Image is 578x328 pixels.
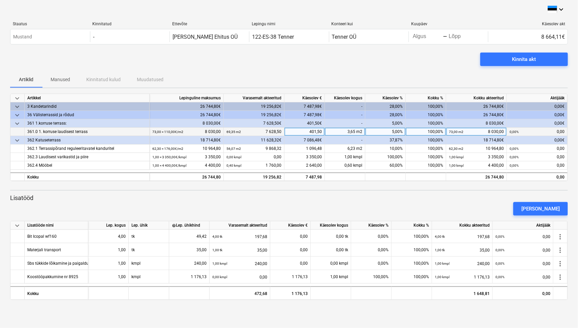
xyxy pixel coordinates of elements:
[406,119,446,128] div: 100,00%
[172,243,207,257] div: 35,00
[446,119,507,128] div: 8 030,00€
[13,22,87,26] div: Staatus
[325,119,365,128] div: -
[284,119,325,128] div: 401,50€
[284,144,325,153] div: 1 096,48
[556,260,564,268] span: more_vert
[129,230,169,243] div: tk
[226,161,281,170] div: 1 760,00
[27,257,155,270] div: Sbs tükkide lõikamine ja paigaldus katuseterrassi plastik jalgades alla
[406,128,446,136] div: 100,00%
[443,35,448,39] div: -
[435,230,490,243] div: 197,68
[495,275,505,279] small: 0,00%
[212,230,267,243] div: 197,68
[172,230,207,243] div: 49,42
[25,94,150,102] div: Artikkel
[449,147,463,151] small: 62,30 m2
[172,221,207,230] div: Lep. ühikhind
[510,153,565,161] div: 0,00
[510,144,565,153] div: 0,00
[172,223,176,227] span: help
[406,161,446,170] div: 100,00%
[365,136,406,144] div: 37,87%
[449,155,464,159] small: 1,00 kmpl
[212,275,227,279] small: 0,00 kmpl
[150,136,224,144] div: 18 714,80€
[27,153,147,161] div: 362.3 Laudisest varikastid ja piire
[495,230,550,243] div: 0,00
[449,164,464,167] small: 1,00 kmpl
[152,173,221,182] div: 26 744,80
[449,161,504,170] div: 4 400,00
[311,257,351,270] div: 0,00 kmpl
[412,32,443,41] input: Algus
[325,136,365,144] div: -
[210,221,270,230] div: Varasemalt akteeritud
[311,243,351,257] div: 0,00 tk
[152,130,183,134] small: 73,00 × 110,00€ / m2
[406,144,446,153] div: 100,00%
[212,248,222,252] small: 1,00 tk
[284,161,325,170] div: 2 640,00
[92,22,166,26] div: Kinnitatud
[91,230,126,243] div: 4,00
[435,248,445,252] small: 1,00 tk
[325,161,365,170] div: 0,60 kmpl
[27,102,147,111] div: 3 Kandetarindid
[435,243,490,257] div: 35,00
[507,94,568,102] div: Aktijääk
[224,102,284,111] div: 19 256,82€
[226,144,281,153] div: 9 868,32
[446,94,507,102] div: Kokku akteeritud
[432,286,493,300] div: 1 648,81
[212,262,227,265] small: 1,00 kmpl
[25,172,150,181] div: Kokku
[311,221,351,230] div: Käesolev kogus
[226,147,241,151] small: 56,07 m2
[252,22,326,26] div: Lepingu nimi
[226,164,241,167] small: 0,40 kmpl
[351,243,392,257] div: 0,00%
[27,119,147,128] div: 361 1.korruse terrass:
[284,136,325,144] div: 7 086,48€
[365,119,406,128] div: 5,00%
[91,257,126,270] div: 1,00
[150,119,224,128] div: 8 030,00€
[252,34,294,40] div: 122-ES-38 Tenner
[284,172,325,181] div: 7 487,98
[448,32,479,41] input: Lõpp
[224,136,284,144] div: 11 628,32€
[224,111,284,119] div: 19 256,82€
[27,136,147,144] div: 362 Katuseterrass
[129,270,169,284] div: kmpl
[488,31,568,42] div: 8 664,11€
[507,111,568,119] div: 0,00€
[446,172,507,181] div: 26 744,80
[512,55,536,64] div: Kinnita akt
[510,155,519,159] small: 0,00%
[13,94,21,102] span: keyboard_arrow_down
[495,235,505,238] small: 0,00%
[91,243,126,257] div: 1,00
[226,153,281,161] div: 0,00
[311,230,351,243] div: 0,00 tk
[93,34,94,40] div: -
[325,144,365,153] div: 6,23 m2
[210,286,270,300] div: 472,68
[172,270,207,284] div: 1 176,13
[507,119,568,128] div: 0,00€
[557,5,565,13] i: keyboard_arrow_down
[172,22,246,26] div: Ettevõte
[273,270,308,284] div: 1 176,13
[311,270,351,284] div: 1,00 kmpl
[152,153,221,161] div: 3 350,00
[495,248,505,252] small: 0,00%
[273,257,308,270] div: 0,00
[212,243,267,257] div: 35,00
[224,119,284,128] div: 7 628,50€
[365,144,406,153] div: 10,00%
[150,94,224,102] div: Lepinguline maksumus
[13,120,21,128] span: keyboard_arrow_down
[495,262,505,265] small: 0,00%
